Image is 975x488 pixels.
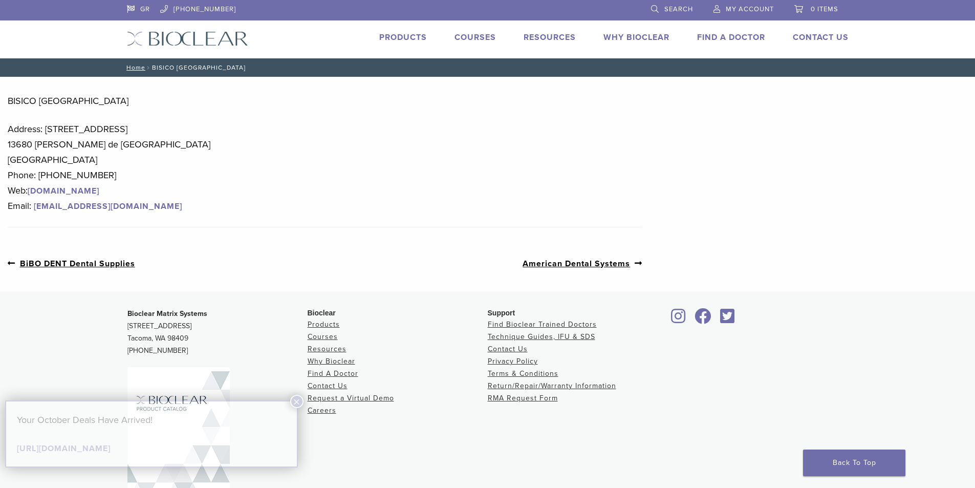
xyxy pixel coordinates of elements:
a: Request a Virtual Demo [308,394,394,402]
a: Privacy Policy [488,357,538,366]
a: Why Bioclear [603,32,669,43]
a: Find A Doctor [697,32,765,43]
a: [EMAIL_ADDRESS][DOMAIN_NAME] [31,201,185,211]
span: / [145,65,152,70]
img: Bioclear [127,31,248,46]
span: Support [488,309,515,317]
a: [DOMAIN_NAME] [28,186,99,196]
a: Home [123,64,145,71]
a: Find Bioclear Trained Doctors [488,320,597,329]
nav: Post Navigation [8,236,642,291]
a: Contact Us [308,381,348,390]
nav: BISICO [GEOGRAPHIC_DATA] [119,58,856,77]
a: Courses [454,32,496,43]
span: Bioclear [308,309,336,317]
span: Search [664,5,693,13]
a: Courses [308,332,338,341]
a: BiBO DENT Dental Supplies [8,257,135,270]
a: American Dental Systems [523,257,642,270]
a: Resources [308,345,346,353]
a: Technique Guides, IFU & SDS [488,332,595,341]
a: Why Bioclear [308,357,355,366]
a: Products [379,32,427,43]
a: Contact Us [488,345,528,353]
span: My Account [726,5,774,13]
a: Bioclear [668,314,689,325]
a: Products [308,320,340,329]
a: Find A Doctor [308,369,358,378]
p: [STREET_ADDRESS] Tacoma, WA 98409 [PHONE_NUMBER] [127,308,308,357]
a: Contact Us [793,32,849,43]
a: Bioclear [717,314,739,325]
a: Bioclear [691,314,715,325]
a: Careers [308,406,336,415]
a: [URL][DOMAIN_NAME] [17,443,111,454]
a: Terms & Conditions [488,369,558,378]
a: RMA Request Form [488,394,558,402]
strong: Bioclear Matrix Systems [127,309,207,318]
p: Your October Deals Have Arrived! [17,412,286,428]
a: Return/Repair/Warranty Information [488,381,616,390]
p: Address: [STREET_ADDRESS] 13680 [PERSON_NAME] de [GEOGRAPHIC_DATA] [GEOGRAPHIC_DATA] Phone: [PHON... [8,121,642,214]
button: Close [290,395,304,408]
a: Resources [524,32,576,43]
p: BISICO [GEOGRAPHIC_DATA] [8,93,642,109]
span: 0 items [811,5,838,13]
a: Back To Top [803,450,905,476]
